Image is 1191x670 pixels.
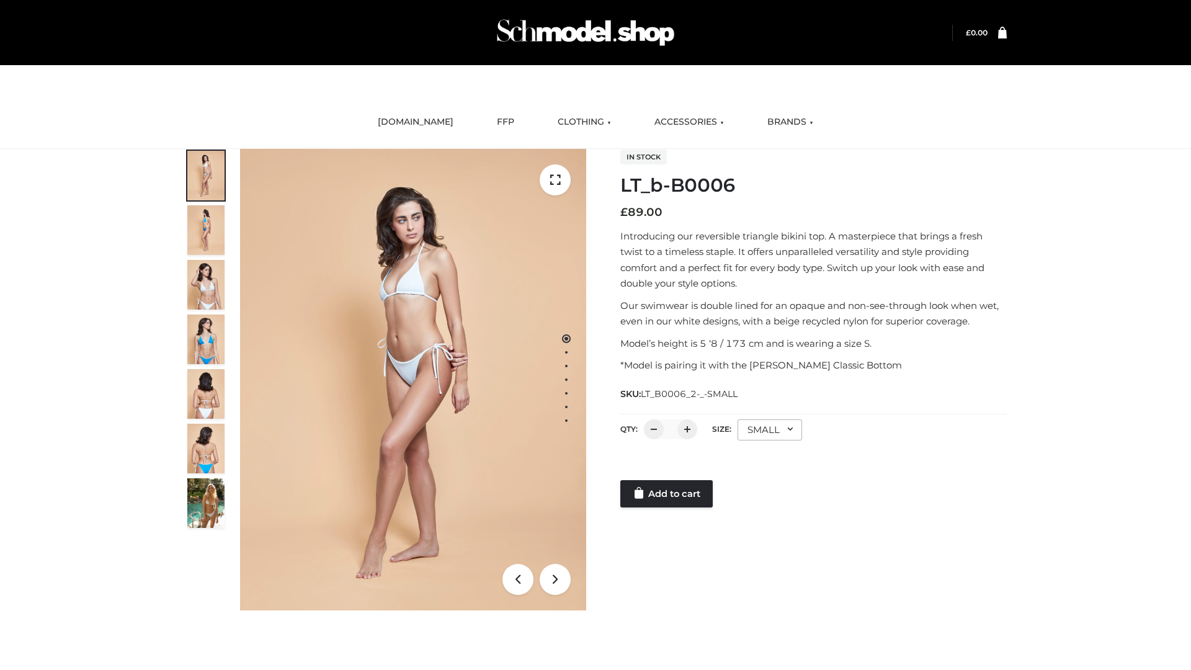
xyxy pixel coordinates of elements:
[620,424,638,434] label: QTY:
[187,151,225,200] img: ArielClassicBikiniTop_CloudNine_AzureSky_OW114ECO_1-scaled.jpg
[620,205,662,219] bdi: 89.00
[620,228,1007,292] p: Introducing our reversible triangle bikini top. A masterpiece that brings a fresh twist to a time...
[187,260,225,310] img: ArielClassicBikiniTop_CloudNine_AzureSky_OW114ECO_3-scaled.jpg
[620,357,1007,373] p: *Model is pairing it with the [PERSON_NAME] Classic Bottom
[758,109,823,136] a: BRANDS
[187,424,225,473] img: ArielClassicBikiniTop_CloudNine_AzureSky_OW114ECO_8-scaled.jpg
[187,205,225,255] img: ArielClassicBikiniTop_CloudNine_AzureSky_OW114ECO_2-scaled.jpg
[620,336,1007,352] p: Model’s height is 5 ‘8 / 173 cm and is wearing a size S.
[620,480,713,507] a: Add to cart
[966,28,988,37] bdi: 0.00
[240,149,586,610] img: ArielClassicBikiniTop_CloudNine_AzureSky_OW114ECO_1
[488,109,524,136] a: FFP
[620,298,1007,329] p: Our swimwear is double lined for an opaque and non-see-through look when wet, even in our white d...
[620,174,1007,197] h1: LT_b-B0006
[966,28,988,37] a: £0.00
[187,369,225,419] img: ArielClassicBikiniTop_CloudNine_AzureSky_OW114ECO_7-scaled.jpg
[493,8,679,57] img: Schmodel Admin 964
[712,424,731,434] label: Size:
[738,419,802,440] div: SMALL
[187,315,225,364] img: ArielClassicBikiniTop_CloudNine_AzureSky_OW114ECO_4-scaled.jpg
[187,478,225,528] img: Arieltop_CloudNine_AzureSky2.jpg
[645,109,733,136] a: ACCESSORIES
[620,386,739,401] span: SKU:
[620,205,628,219] span: £
[548,109,620,136] a: CLOTHING
[368,109,463,136] a: [DOMAIN_NAME]
[641,388,738,400] span: LT_B0006_2-_-SMALL
[966,28,971,37] span: £
[620,150,667,164] span: In stock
